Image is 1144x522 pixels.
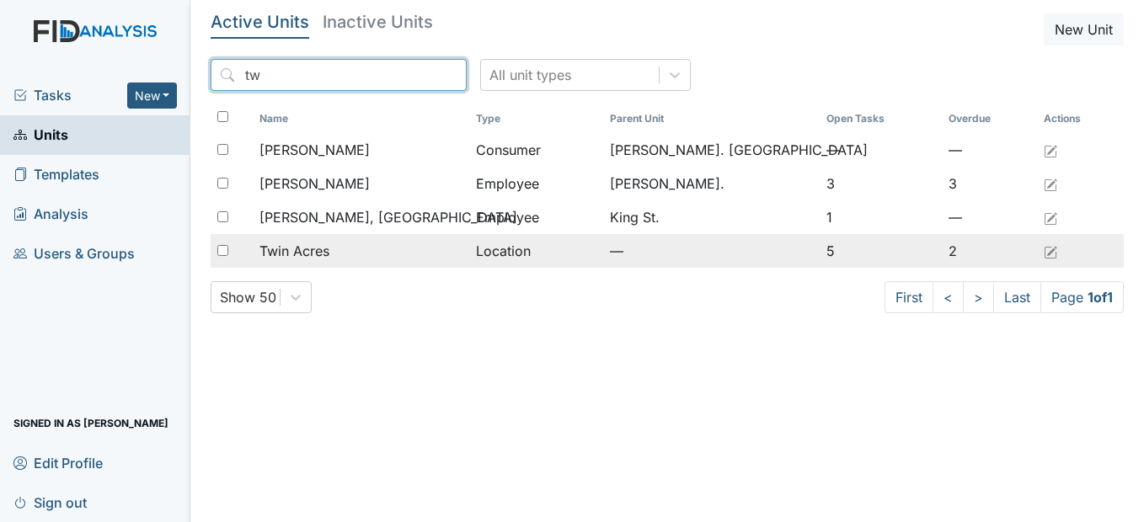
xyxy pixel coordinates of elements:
[489,65,571,85] div: All unit types
[469,104,603,133] th: Toggle SortBy
[603,167,820,200] td: [PERSON_NAME].
[469,133,603,167] td: Consumer
[217,111,228,122] input: Toggle All Rows Selected
[220,287,276,307] div: Show 50
[942,200,1037,234] td: —
[469,200,603,234] td: Employee
[259,241,329,261] span: Twin Acres
[253,104,469,133] th: Toggle SortBy
[13,162,99,188] span: Templates
[259,140,370,160] span: [PERSON_NAME]
[1044,207,1057,227] a: Edit
[820,167,943,200] td: 3
[603,234,820,268] td: —
[820,234,943,268] td: 5
[603,133,820,167] td: [PERSON_NAME]. [GEOGRAPHIC_DATA]
[942,234,1037,268] td: 2
[13,85,127,105] a: Tasks
[993,281,1041,313] a: Last
[942,133,1037,167] td: —
[1037,104,1121,133] th: Actions
[127,83,178,109] button: New
[13,410,168,436] span: Signed in as [PERSON_NAME]
[259,173,370,194] span: [PERSON_NAME]
[885,281,1124,313] nav: task-pagination
[13,201,88,227] span: Analysis
[259,207,517,227] span: [PERSON_NAME], [GEOGRAPHIC_DATA]
[942,167,1037,200] td: 3
[13,450,103,476] span: Edit Profile
[13,241,135,267] span: Users & Groups
[469,167,603,200] td: Employee
[211,59,467,91] input: Search...
[13,489,87,515] span: Sign out
[1088,289,1113,306] strong: 1 of 1
[942,104,1037,133] th: Toggle SortBy
[211,13,309,30] h5: Active Units
[885,281,933,313] a: First
[469,234,603,268] td: Location
[933,281,964,313] a: <
[1044,13,1124,45] button: New Unit
[603,104,820,133] th: Toggle SortBy
[1044,140,1057,160] a: Edit
[603,200,820,234] td: King St.
[1040,281,1124,313] span: Page
[820,200,943,234] td: 1
[13,122,68,148] span: Units
[1044,241,1057,261] a: Edit
[820,104,943,133] th: Toggle SortBy
[323,13,433,30] h5: Inactive Units
[1044,173,1057,194] a: Edit
[963,281,994,313] a: >
[820,133,943,167] td: —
